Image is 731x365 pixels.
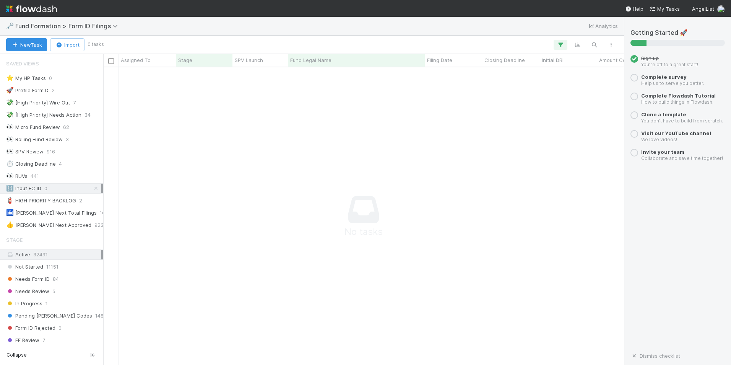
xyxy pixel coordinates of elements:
small: 0 tasks [88,41,104,48]
small: Collaborate and save time together! [641,155,723,161]
span: AngelList [692,6,714,12]
span: 🛅 [6,209,14,216]
span: 🧯 [6,197,14,204]
div: Active [6,250,101,259]
button: Import [50,38,84,51]
span: 👀 [6,173,14,179]
span: 0 [58,323,62,333]
span: 2 [52,86,55,95]
span: Initial DRI [542,56,564,64]
a: Invite your team [641,149,684,155]
span: Saved Views [6,56,39,71]
span: 👀 [6,148,14,155]
a: Complete survey [641,74,687,80]
span: Closing Deadline [484,56,525,64]
div: [PERSON_NAME] Next Total Filings [6,208,97,218]
span: Pending [PERSON_NAME] Codes [6,311,92,321]
span: 84 [53,274,59,284]
div: HIGH PRIORITY BACKLOG [6,196,76,205]
span: 👀 [6,136,14,142]
div: Micro Fund Review [6,122,60,132]
span: 148 [95,311,104,321]
span: Needs Review [6,287,49,296]
span: 441 [31,171,39,181]
span: Amount Committed [599,56,645,64]
span: 0 [49,73,52,83]
div: [PERSON_NAME] Next Approved [6,220,91,230]
img: avatar_7d33b4c2-6dd7-4bf3-9761-6f087fa0f5c6.png [717,5,725,13]
span: 1072 [100,208,111,218]
div: Input FC ID [6,184,41,193]
span: FF Review [6,336,39,345]
span: 7 [73,98,76,108]
span: 62 [63,122,69,132]
span: Fund Formation > Form ID Filings [15,22,122,30]
small: How to build things in Flowdash. [641,99,713,105]
span: 32491 [33,251,48,257]
span: 2 [79,196,82,205]
span: Filing Date [427,56,452,64]
span: SPV Launch [235,56,263,64]
small: We love videos! [641,137,677,142]
a: Visit our YouTube channel [641,130,711,136]
span: 👍 [6,222,14,228]
span: 🚀 [6,87,14,93]
span: Stage [6,232,23,248]
span: 💸 [6,111,14,118]
div: Rolling Fund Review [6,135,63,144]
span: ⏱️ [6,160,14,167]
a: Clone a template [641,111,686,117]
img: logo-inverted-e16ddd16eac7371096b0.svg [6,2,57,15]
span: 7 [42,336,45,345]
span: Not Started [6,262,43,272]
span: Fund Legal Name [290,56,331,64]
a: Complete Flowdash Tutorial [641,93,716,99]
span: 916 [47,147,55,156]
span: 1 [45,299,48,308]
small: You’re off to a great start! [641,62,698,67]
span: 👀 [6,124,14,130]
span: My Tasks [650,6,680,12]
div: [High Priority] Needs Action [6,110,81,120]
span: Stage [178,56,192,64]
small: Help us to serve you better. [641,80,704,86]
a: Dismiss checklist [630,353,680,359]
span: 11151 [46,262,58,272]
button: NewTask [6,38,47,51]
small: You don’t have to build from scratch. [641,118,723,124]
span: 4 [59,159,62,169]
div: Prefile Form D [6,86,49,95]
span: 34 [84,110,91,120]
span: 🗝️ [6,23,14,29]
div: Closing Deadline [6,159,56,169]
span: 💸 [6,99,14,106]
span: 🔢 [6,185,14,191]
a: My Tasks [650,5,680,13]
div: SPV Review [6,147,44,156]
span: 923 [94,220,104,230]
span: ⭐ [6,75,14,81]
span: Assigned To [121,56,151,64]
span: In Progress [6,299,42,308]
span: Collapse [6,352,27,358]
span: Sign up [641,55,659,61]
span: 3 [66,135,69,144]
span: 5 [52,287,55,296]
div: RUVs [6,171,28,181]
div: [High Priority] Wire Out [6,98,70,108]
span: 0 [44,184,47,193]
a: Analytics [588,21,618,31]
input: Toggle All Rows Selected [108,58,114,64]
div: My HP Tasks [6,73,46,83]
span: Form ID Rejected [6,323,55,333]
span: Needs Form ID [6,274,50,284]
div: Help [625,5,643,13]
h5: Getting Started 🚀 [630,29,725,37]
